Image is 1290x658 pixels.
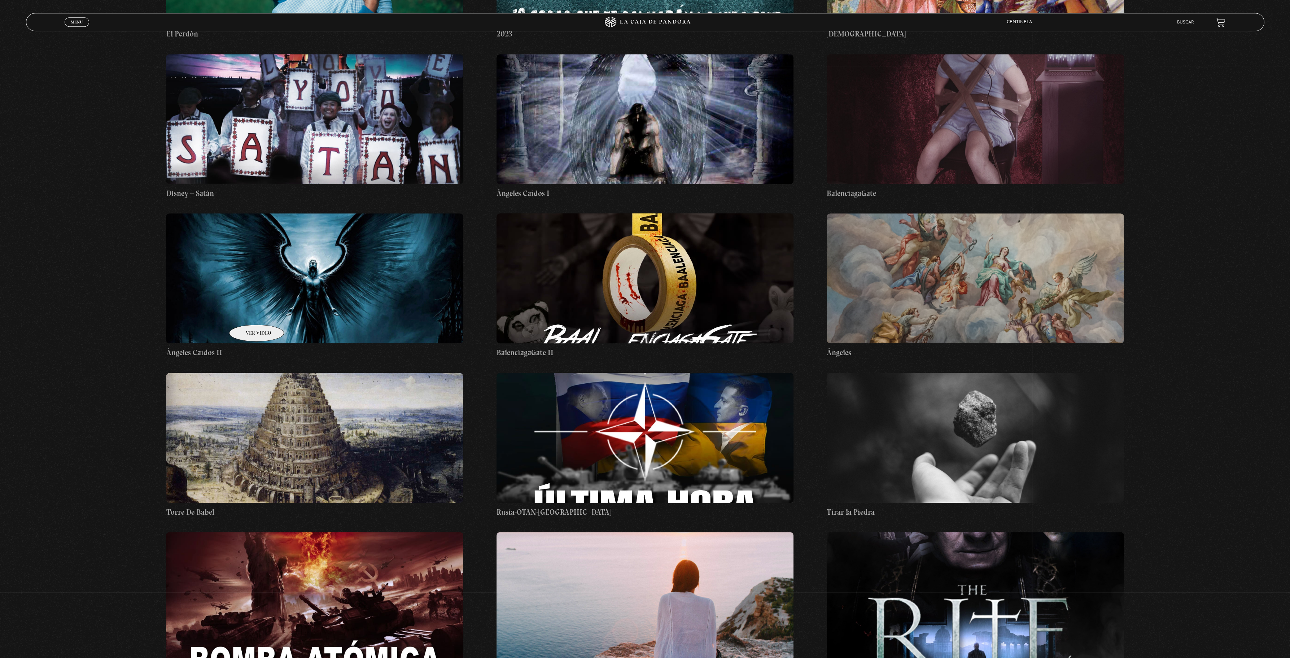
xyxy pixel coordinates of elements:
a: Ángeles [827,213,1124,358]
a: Disney – Satán [166,54,463,199]
h4: Torre De Babel [166,506,463,518]
h4: BalenciagaGate II [497,347,794,358]
a: Ángeles Caídos I [497,54,794,199]
a: Tirar la Piedra [827,373,1124,518]
span: Cerrar [68,26,85,31]
h4: El Perdón [166,28,463,40]
h4: [DEMOGRAPHIC_DATA] [827,28,1124,40]
h4: 2023 [497,28,794,40]
h4: Ángeles Caídos II [166,347,463,358]
h4: Rusia-OTAN-[GEOGRAPHIC_DATA] [497,506,794,518]
a: BalenciagaGate II [497,213,794,358]
h4: Disney – Satán [166,188,463,199]
h4: Ángeles [827,347,1124,358]
a: Ángeles Caídos II [166,213,463,358]
h4: Ángeles Caídos I [497,188,794,199]
a: Buscar [1177,20,1194,25]
a: Rusia-OTAN-[GEOGRAPHIC_DATA] [497,373,794,518]
a: View your shopping cart [1216,17,1225,27]
span: CENTINELA [1003,20,1039,24]
span: Menu [71,20,83,24]
h4: Tirar la Piedra [827,506,1124,518]
h4: BalenciagaGate [827,188,1124,199]
a: Torre De Babel [166,373,463,518]
a: BalenciagaGate [827,54,1124,199]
